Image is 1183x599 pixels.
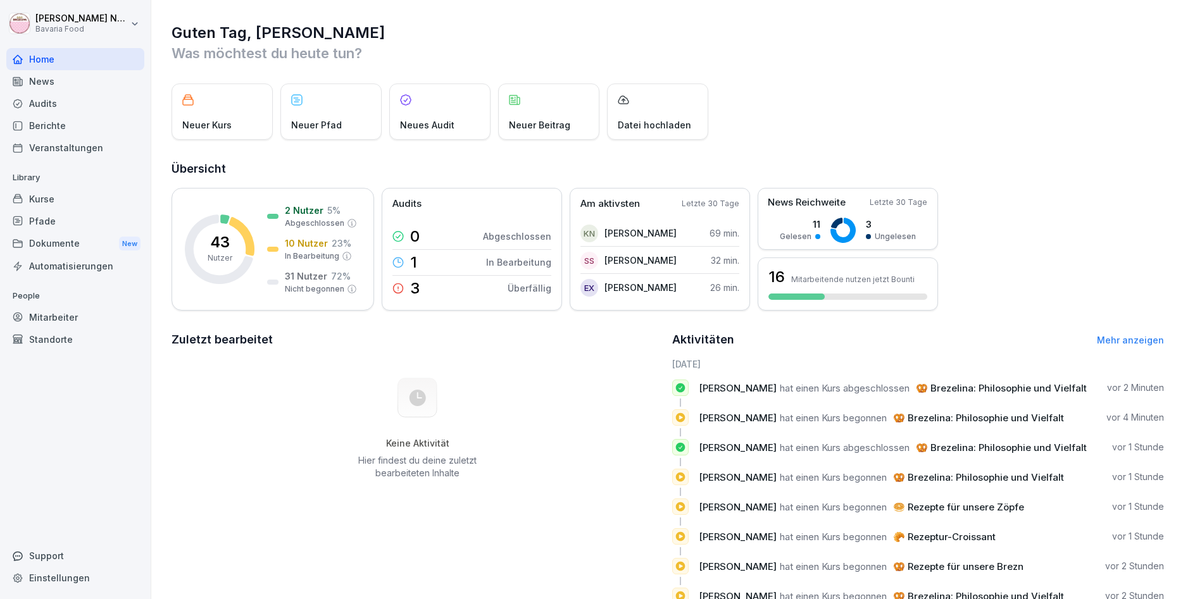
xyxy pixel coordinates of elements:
[699,442,777,454] span: [PERSON_NAME]
[6,286,144,306] p: People
[699,501,777,513] span: [PERSON_NAME]
[618,118,691,132] p: Datei hochladen
[916,442,1087,454] span: 🥨 Brezelina: Philosophie und Vielfalt
[780,382,910,394] span: hat einen Kurs abgeschlossen
[682,198,739,209] p: Letzte 30 Tage
[285,269,327,283] p: 31 Nutzer
[6,255,144,277] div: Automatisierungen
[604,254,677,267] p: [PERSON_NAME]
[285,250,339,262] p: In Bearbeitung
[509,118,570,132] p: Neuer Beitrag
[768,266,785,288] h3: 16
[35,25,128,34] p: Bavaria Food
[893,560,1023,572] span: 🥨 Rezepte für unsere Brezn
[6,567,144,589] a: Einstellungen
[710,226,739,240] p: 69 min.
[672,331,734,349] h2: Aktivitäten
[182,118,232,132] p: Neuer Kurs
[285,283,344,295] p: Nicht begonnen
[875,231,916,242] p: Ungelesen
[285,218,344,229] p: Abgeschlossen
[285,237,328,250] p: 10 Nutzer
[410,281,420,296] p: 3
[893,471,1064,483] span: 🥨 Brezelina: Philosophie und Vielfalt
[768,195,846,210] p: News Reichweite
[6,306,144,328] div: Mitarbeiter
[580,279,598,297] div: EX
[1112,471,1164,483] p: vor 1 Stunde
[291,118,342,132] p: Neuer Pfad
[119,237,141,251] div: New
[1097,335,1164,345] a: Mehr anzeigen
[410,229,420,244] p: 0
[780,531,887,543] span: hat einen Kurs begonnen
[354,454,482,479] p: Hier findest du deine zuletzt bearbeiteten Inhalte
[6,137,144,159] a: Veranstaltungen
[332,237,351,250] p: 23 %
[208,252,232,264] p: Nutzer
[400,118,454,132] p: Neues Audit
[331,269,351,283] p: 72 %
[285,204,323,217] p: 2 Nutzer
[486,256,551,269] p: In Bearbeitung
[780,560,887,572] span: hat einen Kurs begonnen
[6,328,144,350] a: Standorte
[780,231,811,242] p: Gelesen
[672,357,1164,371] h6: [DATE]
[893,412,1064,424] span: 🥨 Brezelina: Philosophie und Vielfalt
[780,442,910,454] span: hat einen Kurs abgeschlossen
[1112,500,1164,513] p: vor 1 Stunde
[780,501,887,513] span: hat einen Kurs begonnen
[483,230,551,243] p: Abgeschlossen
[780,471,887,483] span: hat einen Kurs begonnen
[699,560,777,572] span: [PERSON_NAME]
[6,545,144,567] div: Support
[6,168,144,188] p: Library
[710,281,739,294] p: 26 min.
[6,70,144,92] a: News
[6,210,144,232] a: Pfade
[6,114,144,137] a: Berichte
[6,92,144,114] a: Audits
[1112,441,1164,454] p: vor 1 Stunde
[172,160,1164,178] h2: Übersicht
[580,197,640,211] p: Am aktivsten
[6,48,144,70] a: Home
[870,197,927,208] p: Letzte 30 Tage
[392,197,422,211] p: Audits
[791,275,915,284] p: Mitarbeitende nutzen jetzt Bounti
[699,382,777,394] span: [PERSON_NAME]
[35,13,128,24] p: [PERSON_NAME] Neurohr
[893,501,1024,513] span: 🥯 Rezepte für unsere Zöpfe
[604,226,677,240] p: [PERSON_NAME]
[916,382,1087,394] span: 🥨 Brezelina: Philosophie und Vielfalt
[699,471,777,483] span: [PERSON_NAME]
[1107,381,1164,394] p: vor 2 Minuten
[780,412,887,424] span: hat einen Kurs begonnen
[711,254,739,267] p: 32 min.
[699,531,777,543] span: [PERSON_NAME]
[1112,530,1164,543] p: vor 1 Stunde
[699,412,777,424] span: [PERSON_NAME]
[327,204,341,217] p: 5 %
[6,232,144,256] div: Dokumente
[1105,560,1164,572] p: vor 2 Stunden
[6,188,144,210] a: Kurse
[410,255,417,270] p: 1
[780,218,820,231] p: 11
[508,281,551,295] p: Überfällig
[6,232,144,256] a: DokumenteNew
[604,281,677,294] p: [PERSON_NAME]
[172,331,663,349] h2: Zuletzt bearbeitet
[1106,411,1164,424] p: vor 4 Minuten
[580,252,598,269] div: SS
[580,225,598,242] div: KN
